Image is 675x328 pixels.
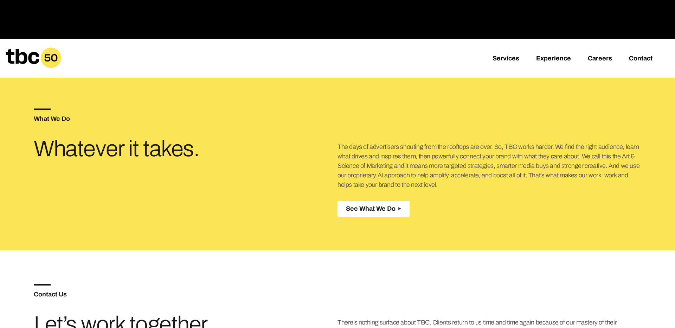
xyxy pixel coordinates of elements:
[346,205,396,212] span: See What We Do
[588,55,612,63] a: Careers
[629,55,652,63] a: Contact
[34,116,337,122] h5: What We Do
[34,139,236,159] h3: Whatever it takes.
[34,291,337,297] h5: Contact Us
[337,142,641,190] p: The days of advertisers shouting from the rooftops are over. So, TBC works harder. We find the ri...
[6,63,61,71] a: Home
[536,55,571,63] a: Experience
[337,201,410,217] button: See What We Do
[493,55,519,63] a: Services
